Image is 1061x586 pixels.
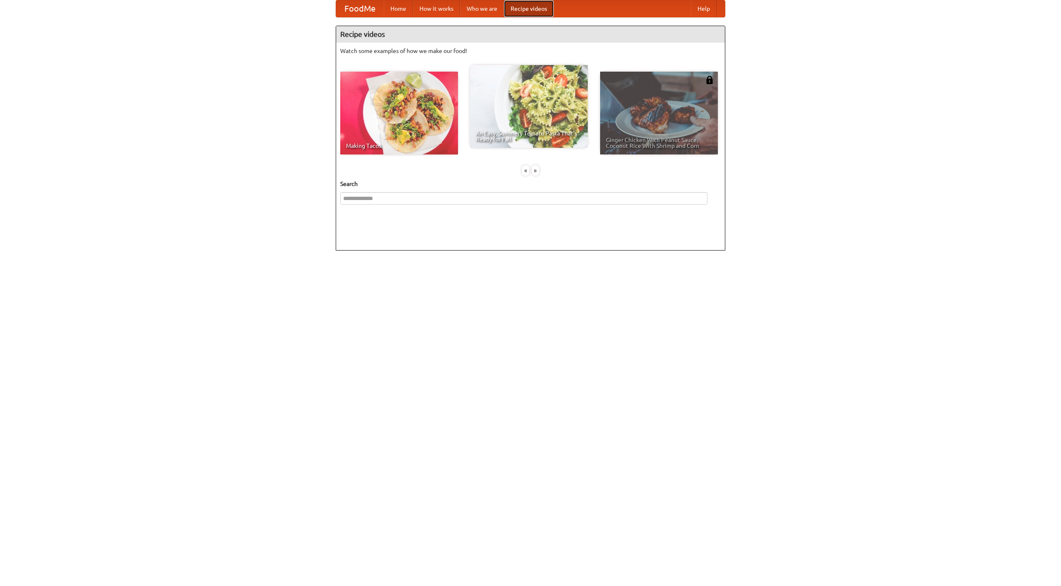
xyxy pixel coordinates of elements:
a: An Easy, Summery Tomato Pasta That's Ready for Fall [470,65,588,148]
div: « [522,165,529,176]
a: How it works [413,0,460,17]
a: Home [384,0,413,17]
span: An Easy, Summery Tomato Pasta That's Ready for Fall [476,130,582,142]
h5: Search [340,180,721,188]
img: 483408.png [705,76,714,84]
div: » [532,165,539,176]
a: FoodMe [336,0,384,17]
p: Watch some examples of how we make our food! [340,47,721,55]
span: Making Tacos [346,143,452,149]
a: Who we are [460,0,504,17]
a: Help [691,0,717,17]
h4: Recipe videos [336,26,725,43]
a: Recipe videos [504,0,554,17]
a: Making Tacos [340,72,458,154]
